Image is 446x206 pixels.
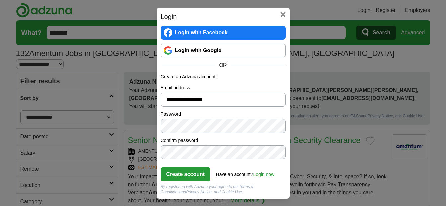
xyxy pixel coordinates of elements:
a: Login now [253,172,274,177]
label: Email address [161,84,286,91]
button: Create account [161,167,211,181]
a: Login with Google [161,44,286,57]
div: By registering with Adzuna your agree to our and , and Cookie Use. [161,184,286,195]
h2: Login [161,12,286,22]
label: Password [161,111,286,118]
a: Privacy Notice [186,190,212,194]
div: Have an account? [216,167,275,178]
label: Confirm password [161,137,286,144]
a: Terms & Conditions [161,184,254,194]
a: Login with Facebook [161,26,286,40]
span: OR [215,61,231,69]
p: Create an Adzuna account: [161,73,286,80]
